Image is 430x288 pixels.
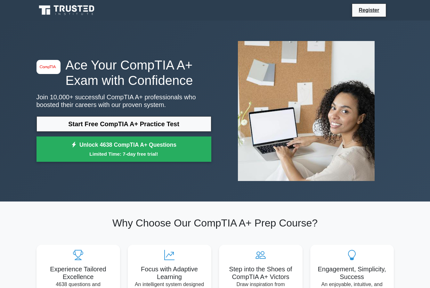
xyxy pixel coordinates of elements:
a: Register [355,6,383,14]
h5: Experience Tailored Excellence [42,265,115,281]
h5: Engagement, Simplicity, Success [315,265,389,281]
h5: Step into the Shoes of CompTIA A+ Victors [224,265,297,281]
h1: Ace Your CompTIA A+ Exam with Confidence [37,57,211,88]
p: Join 10,000+ successful CompTIA A+ professionals who boosted their careers with our proven system. [37,93,211,109]
a: Unlock 4638 CompTIA A+ QuestionsLimited Time: 7-day free trial! [37,136,211,162]
h5: Focus with Adaptive Learning [133,265,206,281]
small: Limited Time: 7-day free trial! [45,150,203,158]
a: Start Free CompTIA A+ Practice Test [37,116,211,132]
h2: Why Choose Our CompTIA A+ Prep Course? [37,217,394,229]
